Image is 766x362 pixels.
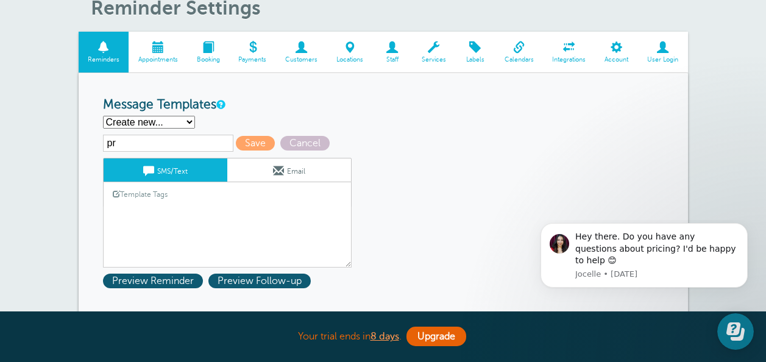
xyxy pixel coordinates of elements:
[522,220,766,334] iframe: Intercom notifications message
[236,136,275,151] span: Save
[501,56,537,63] span: Calendars
[208,275,314,286] a: Preview Follow-up
[103,135,233,152] input: Template Name
[638,32,688,73] a: User Login
[371,331,399,342] a: 8 days
[79,324,688,350] div: Your trial ends in .
[280,138,333,149] a: Cancel
[103,207,352,268] textarea: Hi {{First Name}}, your appointment with Tri-State Truck Accessories has been scheduled for {{Tim...
[187,32,229,73] a: Booking
[104,158,227,182] a: SMS/Text
[549,56,589,63] span: Integrations
[129,32,187,73] a: Appointments
[216,101,224,108] a: This is the wording for your reminder and follow-up messages. You can create multiple templates i...
[495,32,543,73] a: Calendars
[103,98,664,113] h3: Message Templates
[333,56,367,63] span: Locations
[595,32,638,73] a: Account
[235,56,270,63] span: Payments
[229,32,276,73] a: Payments
[193,56,223,63] span: Booking
[455,32,495,73] a: Labels
[282,56,321,63] span: Customers
[644,56,682,63] span: User Login
[327,32,373,73] a: Locations
[85,56,123,63] span: Reminders
[276,32,327,73] a: Customers
[418,56,449,63] span: Services
[372,32,412,73] a: Staff
[236,138,280,149] a: Save
[208,274,311,288] span: Preview Follow-up
[103,275,208,286] a: Preview Reminder
[135,56,181,63] span: Appointments
[406,327,466,346] a: Upgrade
[227,158,351,182] a: Email
[280,136,330,151] span: Cancel
[601,56,632,63] span: Account
[378,56,406,63] span: Staff
[461,56,489,63] span: Labels
[543,32,595,73] a: Integrations
[412,32,455,73] a: Services
[104,182,177,206] a: Template Tags
[103,274,203,288] span: Preview Reminder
